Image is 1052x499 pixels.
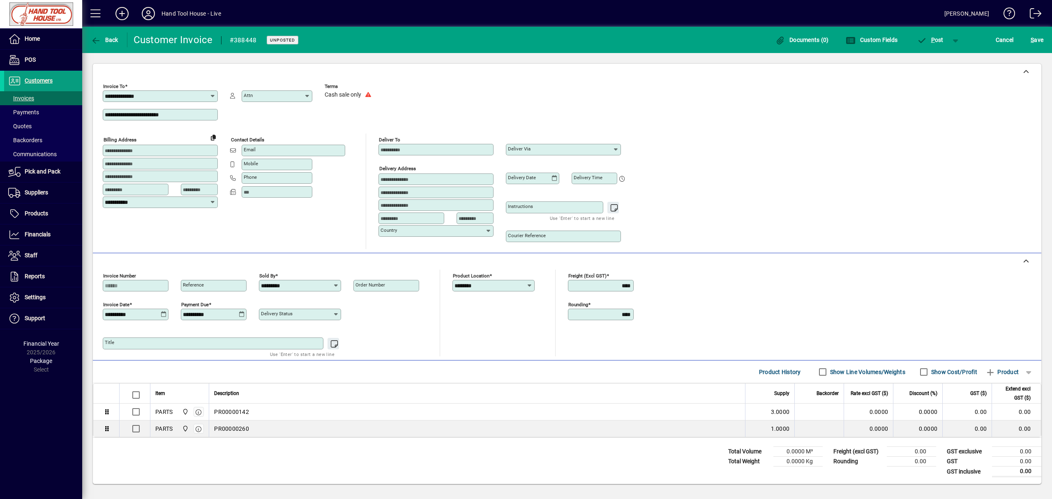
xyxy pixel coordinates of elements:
mat-label: Invoice date [103,302,129,307]
a: Suppliers [4,183,82,203]
mat-hint: Use 'Enter' to start a new line [270,349,335,359]
td: Freight (excl GST) [829,447,887,457]
span: Rate excl GST ($) [851,389,888,398]
mat-label: Rounding [568,302,588,307]
span: Pick and Pack [25,168,60,175]
a: Products [4,203,82,224]
span: Item [155,389,165,398]
mat-label: Deliver via [508,146,531,152]
mat-label: Phone [244,174,257,180]
a: Knowledge Base [997,2,1015,28]
a: Support [4,308,82,329]
td: 0.0000 M³ [773,447,823,457]
td: Rounding [829,457,887,467]
span: Product [985,365,1019,379]
td: 0.00 [942,420,992,437]
span: Cash sale only [325,92,361,98]
span: Terms [325,84,374,89]
a: Communications [4,147,82,161]
span: Settings [25,294,46,300]
td: 0.00 [992,447,1041,457]
span: Quotes [8,123,32,129]
mat-label: Order number [355,282,385,288]
span: Discount (%) [909,389,937,398]
a: Backorders [4,133,82,147]
span: ost [917,37,944,43]
span: Custom Fields [846,37,897,43]
span: Suppliers [25,189,48,196]
a: Financials [4,224,82,245]
span: Extend excl GST ($) [997,384,1031,402]
button: Save [1029,32,1045,47]
mat-label: Attn [244,92,253,98]
span: 1.0000 [771,425,790,433]
span: Products [25,210,48,217]
span: Frankton [180,407,189,416]
button: Documents (0) [773,32,831,47]
a: Invoices [4,91,82,105]
span: Documents (0) [775,37,829,43]
span: Payments [8,109,39,116]
mat-label: Reference [183,282,204,288]
td: GST [943,457,992,467]
div: #388448 [230,34,257,47]
button: Post [913,32,948,47]
mat-label: Email [244,147,256,152]
a: Home [4,29,82,49]
a: Quotes [4,119,82,133]
a: Payments [4,105,82,119]
span: Customers [25,77,53,84]
a: Logout [1024,2,1042,28]
span: Backorder [817,389,839,398]
mat-label: Country [381,227,397,233]
td: 0.00 [942,404,992,420]
span: Invoices [8,95,34,102]
button: Copy to Delivery address [207,131,220,144]
span: S [1031,37,1034,43]
span: Staff [25,252,37,259]
span: POS [25,56,36,63]
mat-label: Delivery time [574,175,602,180]
mat-hint: Use 'Enter' to start a new line [550,213,614,223]
button: Product [981,365,1023,379]
mat-label: Invoice To [103,83,125,89]
span: Frankton [180,424,189,433]
mat-label: Delivery status [261,311,293,316]
span: Supply [774,389,789,398]
mat-label: Invoice number [103,273,136,279]
div: 0.0000 [849,425,888,433]
span: Financial Year [23,340,59,347]
a: Pick and Pack [4,162,82,182]
button: Product History [756,365,804,379]
td: 0.00 [992,457,1041,467]
mat-label: Payment due [181,302,209,307]
span: P [931,37,935,43]
a: Settings [4,287,82,308]
mat-label: Mobile [244,161,258,166]
button: Profile [135,6,161,21]
label: Show Line Volumes/Weights [828,368,905,376]
div: PARTS [155,425,173,433]
span: Reports [25,273,45,280]
span: Product History [759,365,801,379]
app-page-header-button: Back [82,32,127,47]
span: ave [1031,33,1043,46]
div: Customer Invoice [134,33,213,46]
span: Backorders [8,137,42,143]
td: 0.00 [887,457,936,467]
span: GST ($) [970,389,987,398]
mat-label: Deliver To [379,137,400,143]
span: Package [30,358,52,364]
td: 0.00 [992,420,1041,437]
span: PR00000142 [214,408,249,416]
td: GST inclusive [943,467,992,477]
a: Reports [4,266,82,287]
div: PARTS [155,408,173,416]
mat-label: Freight (excl GST) [568,273,607,279]
td: Total Volume [724,447,773,457]
td: 0.00 [887,447,936,457]
span: Financials [25,231,51,238]
span: Cancel [996,33,1014,46]
mat-label: Sold by [259,273,275,279]
div: Hand Tool House - Live [161,7,221,20]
